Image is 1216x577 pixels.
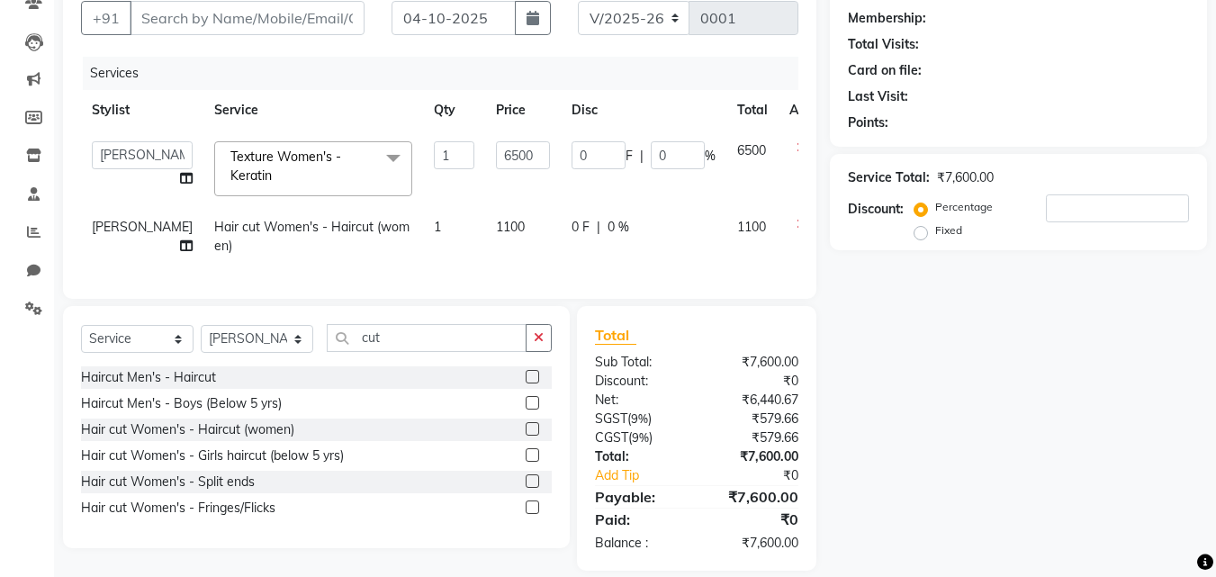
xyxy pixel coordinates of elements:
span: % [705,147,716,166]
div: Services [83,57,812,90]
div: Membership: [848,9,926,28]
a: Add Tip [581,466,716,485]
button: +91 [81,1,131,35]
th: Price [485,90,561,131]
div: Hair cut Women's - Split ends [81,473,255,491]
div: Net: [581,391,697,410]
span: SGST [595,410,627,427]
div: ₹6,440.67 [697,391,812,410]
th: Service [203,90,423,131]
th: Qty [423,90,485,131]
input: Search or Scan [327,324,527,352]
div: ₹7,600.00 [697,534,812,553]
label: Percentage [935,199,993,215]
div: ₹0 [697,509,812,530]
div: ₹7,600.00 [697,486,812,508]
th: Disc [561,90,726,131]
div: ₹7,600.00 [697,353,812,372]
span: | [597,218,600,237]
div: ₹0 [697,372,812,391]
div: ( ) [581,428,697,447]
div: Card on file: [848,61,922,80]
div: ₹7,600.00 [937,168,994,187]
span: Texture Women's - Keratin [230,149,341,184]
div: Last Visit: [848,87,908,106]
div: Hair cut Women's - Girls haircut (below 5 yrs) [81,446,344,465]
div: Service Total: [848,168,930,187]
span: [PERSON_NAME] [92,219,193,235]
div: Hair cut Women's - Haircut (women) [81,420,294,439]
div: Sub Total: [581,353,697,372]
div: Hair cut Women's - Fringes/Flicks [81,499,275,518]
div: Total Visits: [848,35,919,54]
span: 0 % [608,218,629,237]
span: Total [595,326,636,345]
a: x [272,167,280,184]
div: Haircut Men's - Haircut [81,368,216,387]
div: ₹579.66 [697,428,812,447]
div: Balance : [581,534,697,553]
span: 1100 [737,219,766,235]
th: Stylist [81,90,203,131]
div: Total: [581,447,697,466]
input: Search by Name/Mobile/Email/Code [130,1,365,35]
span: 1100 [496,219,525,235]
span: CGST [595,429,628,446]
div: Payable: [581,486,697,508]
span: 1 [434,219,441,235]
span: 0 F [572,218,590,237]
label: Fixed [935,222,962,239]
div: ₹579.66 [697,410,812,428]
div: ₹7,600.00 [697,447,812,466]
span: | [640,147,644,166]
th: Total [726,90,779,131]
div: ₹0 [716,466,813,485]
span: 9% [631,411,648,426]
span: 6500 [737,142,766,158]
span: Hair cut Women's - Haircut (women) [214,219,410,254]
span: F [626,147,633,166]
div: Discount: [581,372,697,391]
div: ( ) [581,410,697,428]
div: Paid: [581,509,697,530]
div: Points: [848,113,888,132]
div: Discount: [848,200,904,219]
div: Haircut Men's - Boys (Below 5 yrs) [81,394,282,413]
span: 9% [632,430,649,445]
th: Action [779,90,838,131]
